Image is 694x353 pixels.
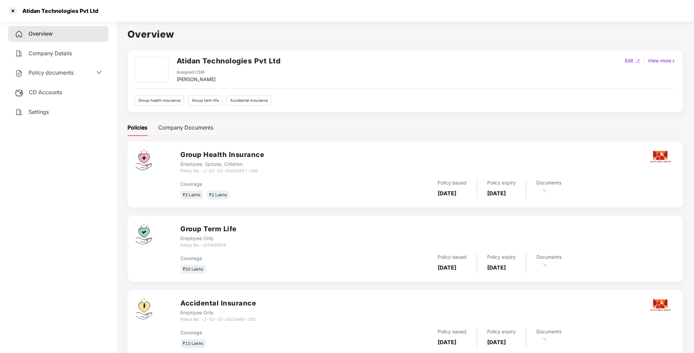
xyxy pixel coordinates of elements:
[647,57,677,64] div: View more
[181,339,206,348] div: ₹10 Lakhs
[15,69,23,77] img: svg+xml;base64,PHN2ZyB4bWxucz0iaHR0cDovL3d3dy53My5vcmcvMjAwMC9zdmciIHdpZHRoPSIyNCIgaGVpZ2h0PSIyNC...
[181,255,345,262] div: Coverage
[127,27,683,42] h1: Overview
[623,57,635,64] div: Edit
[177,69,216,76] div: Assigned CSM
[127,123,147,132] div: Policies
[177,76,216,83] div: [PERSON_NAME]
[438,264,457,271] b: [DATE]
[28,50,72,57] span: Company Details
[181,168,264,174] div: Policy No. -
[540,264,546,270] span: loading
[181,224,237,234] h3: Group Term Life
[488,339,506,346] b: [DATE]
[204,317,255,322] i: 2-52-25-0002485-000
[181,298,256,309] h3: Accidental Insurance
[537,253,562,261] div: Documents
[96,70,102,75] span: down
[207,191,230,200] div: ₹2 Lakhs
[15,50,23,58] img: svg+xml;base64,PHN2ZyB4bWxucz0iaHR0cDovL3d3dy53My5vcmcvMjAwMC9zdmciIHdpZHRoPSIyNCIgaGVpZ2h0PSIyNC...
[226,96,272,105] div: Accidental insurance
[649,293,672,317] img: aditya.png
[181,309,256,316] div: Employee Only
[488,253,516,261] div: Policy expiry
[537,179,562,187] div: Documents
[438,190,457,197] b: [DATE]
[649,145,672,169] img: aditya.png
[28,69,74,76] span: Policy documents
[181,180,345,188] div: Coverage
[540,338,546,344] span: loading
[540,190,546,196] span: loading
[438,179,467,187] div: Policy issued
[136,224,152,244] img: svg+xml;base64,PHN2ZyB4bWxucz0iaHR0cDovL3d3dy53My5vcmcvMjAwMC9zdmciIHdpZHRoPSI0Ny43MTQiIGhlaWdodD...
[181,150,264,160] h3: Group Health Insurance
[188,96,222,105] div: Group term life
[438,253,467,261] div: Policy issued
[177,55,281,66] h2: Atidan Technologies Pvt Ltd
[136,150,152,170] img: svg+xml;base64,PHN2ZyB4bWxucz0iaHR0cDovL3d3dy53My5vcmcvMjAwMC9zdmciIHdpZHRoPSI0Ny43MTQiIGhlaWdodD...
[181,242,237,249] div: Policy No. -
[488,328,516,335] div: Policy expiry
[181,160,264,168] div: Employee, Spouse, Children
[537,328,562,335] div: Documents
[28,109,49,115] span: Settings
[158,123,213,132] div: Company Documents
[136,298,152,319] img: svg+xml;base64,PHN2ZyB4bWxucz0iaHR0cDovL3d3dy53My5vcmcvMjAwMC9zdmciIHdpZHRoPSI0OS4zMjEiIGhlaWdodD...
[204,242,226,248] i: GT000904
[29,89,62,96] span: CD Accounts
[135,96,184,105] div: Group health insurance
[204,168,258,173] i: 2-81-25-00003917-000
[671,59,676,63] img: rightIcon
[181,316,256,323] div: Policy No. -
[488,264,506,271] b: [DATE]
[438,339,457,346] b: [DATE]
[488,179,516,187] div: Policy expiry
[488,190,506,197] b: [DATE]
[15,30,23,38] img: svg+xml;base64,PHN2ZyB4bWxucz0iaHR0cDovL3d3dy53My5vcmcvMjAwMC9zdmciIHdpZHRoPSIyNCIgaGVpZ2h0PSIyNC...
[28,30,53,37] span: Overview
[18,7,98,14] div: Atidan Technologies Pvt Ltd
[438,328,467,335] div: Policy issued
[181,329,345,336] div: Coverage
[642,57,647,64] div: |
[15,108,23,116] img: svg+xml;base64,PHN2ZyB4bWxucz0iaHR0cDovL3d3dy53My5vcmcvMjAwMC9zdmciIHdpZHRoPSIyNCIgaGVpZ2h0PSIyNC...
[181,265,206,274] div: ₹50 Lakhs
[636,59,641,63] img: editIcon
[181,191,203,200] div: ₹3 Lakhs
[15,89,23,97] img: svg+xml;base64,PHN2ZyB3aWR0aD0iMjUiIGhlaWdodD0iMjQiIHZpZXdCb3g9IjAgMCAyNSAyNCIgZmlsbD0ibm9uZSIgeG...
[181,235,237,242] div: Employee Only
